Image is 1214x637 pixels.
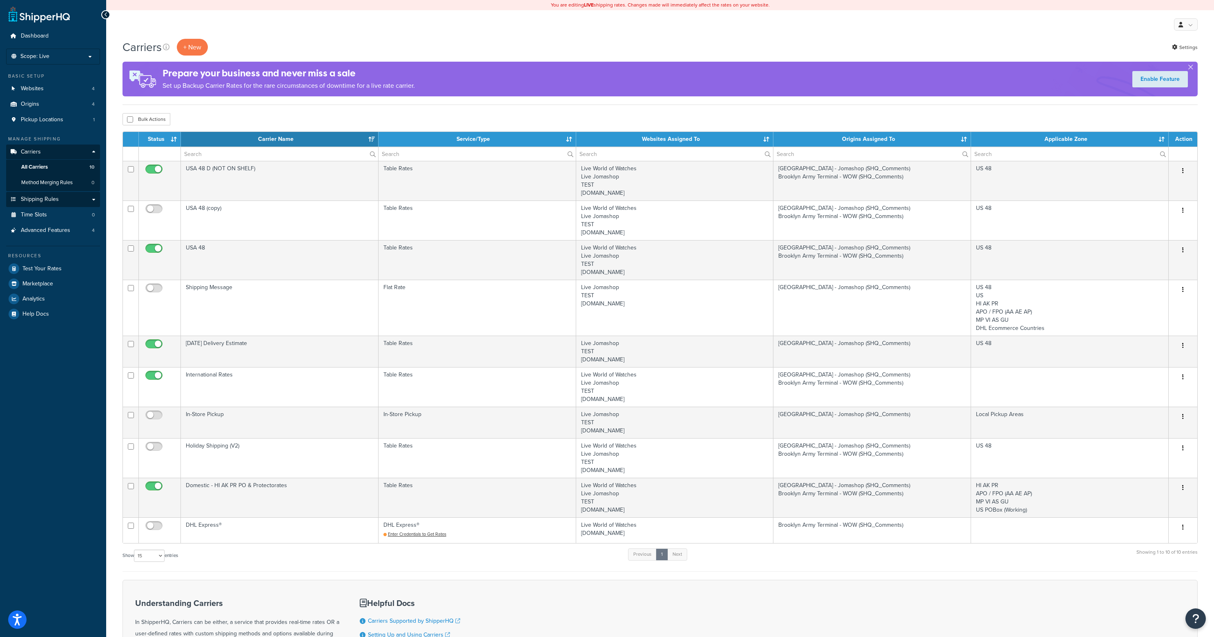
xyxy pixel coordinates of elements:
[379,438,576,478] td: Table Rates
[21,85,44,92] span: Websites
[6,252,100,259] div: Resources
[379,517,576,543] td: DHL Express®
[6,112,100,127] li: Pickup Locations
[576,161,774,200] td: Live World of Watches Live Jomashop TEST [DOMAIN_NAME]
[181,240,379,280] td: USA 48
[181,161,379,200] td: USA 48 D (NOT ON SHELF)
[6,261,100,276] a: Test Your Rates
[6,207,100,223] a: Time Slots 0
[971,240,1169,280] td: US 48
[21,196,59,203] span: Shipping Rules
[181,517,379,543] td: DHL Express®
[773,478,971,517] td: [GEOGRAPHIC_DATA] - Jomashop (SHQ_Comments) Brooklyn Army Terminal - WOW (SHQ_Comments)
[773,517,971,543] td: Brooklyn Army Terminal - WOW (SHQ_Comments)
[6,81,100,96] a: Websites 4
[181,200,379,240] td: USA 48 (copy)
[576,200,774,240] td: Live World of Watches Live Jomashop TEST [DOMAIN_NAME]
[576,407,774,438] td: Live Jomashop TEST [DOMAIN_NAME]
[6,307,100,321] li: Help Docs
[1169,132,1197,147] th: Action
[163,80,415,91] p: Set up Backup Carrier Rates for the rare circumstances of downtime for a live rate carrier.
[181,147,378,161] input: Search
[6,292,100,306] li: Analytics
[22,281,53,287] span: Marketplace
[6,223,100,238] li: Advanced Features
[21,212,47,218] span: Time Slots
[92,227,95,234] span: 4
[971,132,1169,147] th: Applicable Zone: activate to sort column ascending
[22,311,49,318] span: Help Docs
[628,548,657,561] a: Previous
[9,6,70,22] a: ShipperHQ Home
[379,132,576,147] th: Service/Type: activate to sort column ascending
[6,160,100,175] li: All Carriers
[181,478,379,517] td: Domestic - HI AK PR PO & Protectorates
[123,550,178,562] label: Show entries
[379,407,576,438] td: In-Store Pickup
[163,67,415,80] h4: Prepare your business and never miss a sale
[773,367,971,407] td: [GEOGRAPHIC_DATA] - Jomashop (SHQ_Comments) Brooklyn Army Terminal - WOW (SHQ_Comments)
[139,132,181,147] th: Status: activate to sort column ascending
[21,33,49,40] span: Dashboard
[971,147,1168,161] input: Search
[576,147,773,161] input: Search
[91,179,94,186] span: 0
[379,161,576,200] td: Table Rates
[21,179,73,186] span: Method Merging Rules
[388,531,446,537] span: Enter Credentials to Get Rates
[1185,608,1206,629] button: Open Resource Center
[6,160,100,175] a: All Carriers 10
[6,175,100,190] li: Method Merging Rules
[773,336,971,367] td: [GEOGRAPHIC_DATA] - Jomashop (SHQ_Comments)
[576,336,774,367] td: Live Jomashop TEST [DOMAIN_NAME]
[6,29,100,44] a: Dashboard
[971,336,1169,367] td: US 48
[123,113,170,125] button: Bulk Actions
[773,161,971,200] td: [GEOGRAPHIC_DATA] - Jomashop (SHQ_Comments) Brooklyn Army Terminal - WOW (SHQ_Comments)
[773,280,971,336] td: [GEOGRAPHIC_DATA] - Jomashop (SHQ_Comments)
[6,276,100,291] a: Marketplace
[134,550,165,562] select: Showentries
[22,265,62,272] span: Test Your Rates
[576,132,774,147] th: Websites Assigned To: activate to sort column ascending
[92,212,95,218] span: 0
[181,280,379,336] td: Shipping Message
[21,116,63,123] span: Pickup Locations
[773,438,971,478] td: [GEOGRAPHIC_DATA] - Jomashop (SHQ_Comments) Brooklyn Army Terminal - WOW (SHQ_Comments)
[135,599,339,608] h3: Understanding Carriers
[93,116,95,123] span: 1
[6,192,100,207] a: Shipping Rules
[92,85,95,92] span: 4
[971,200,1169,240] td: US 48
[773,407,971,438] td: [GEOGRAPHIC_DATA] - Jomashop (SHQ_Comments)
[177,39,208,56] button: + New
[123,39,162,55] h1: Carriers
[89,164,94,171] span: 10
[21,149,41,156] span: Carriers
[6,81,100,96] li: Websites
[6,145,100,160] a: Carriers
[123,62,163,96] img: ad-rules-rateshop-fe6ec290ccb7230408bd80ed9643f0289d75e0ffd9eb532fc0e269fcd187b520.png
[576,240,774,280] td: Live World of Watches Live Jomashop TEST [DOMAIN_NAME]
[22,296,45,303] span: Analytics
[971,161,1169,200] td: US 48
[181,407,379,438] td: In-Store Pickup
[971,407,1169,438] td: Local Pickup Areas
[92,101,95,108] span: 4
[6,97,100,112] a: Origins 4
[971,280,1169,336] td: US 48 US HI AK PR APO / FPO (AA AE AP) MP VI AS GU DHL Ecommerce Countries
[379,367,576,407] td: Table Rates
[576,280,774,336] td: Live Jomashop TEST [DOMAIN_NAME]
[21,164,48,171] span: All Carriers
[360,599,466,608] h3: Helpful Docs
[6,112,100,127] a: Pickup Locations 1
[667,548,687,561] a: Next
[6,175,100,190] a: Method Merging Rules 0
[20,53,49,60] span: Scope: Live
[6,136,100,143] div: Manage Shipping
[379,200,576,240] td: Table Rates
[576,478,774,517] td: Live World of Watches Live Jomashop TEST [DOMAIN_NAME]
